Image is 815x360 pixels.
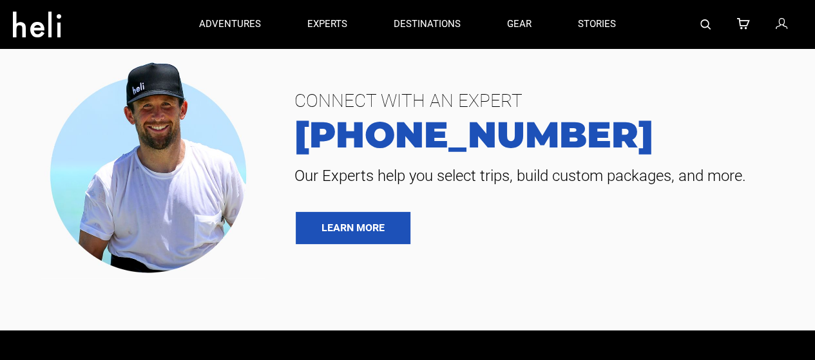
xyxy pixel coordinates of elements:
[285,86,796,117] span: CONNECT WITH AN EXPERT
[296,212,410,244] a: LEARN MORE
[307,17,347,31] p: experts
[199,17,261,31] p: adventures
[700,19,711,30] img: search-bar-icon.svg
[285,166,796,186] span: Our Experts help you select trips, build custom packages, and more.
[285,117,796,153] a: [PHONE_NUMBER]
[40,52,265,279] img: contact our team
[394,17,461,31] p: destinations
